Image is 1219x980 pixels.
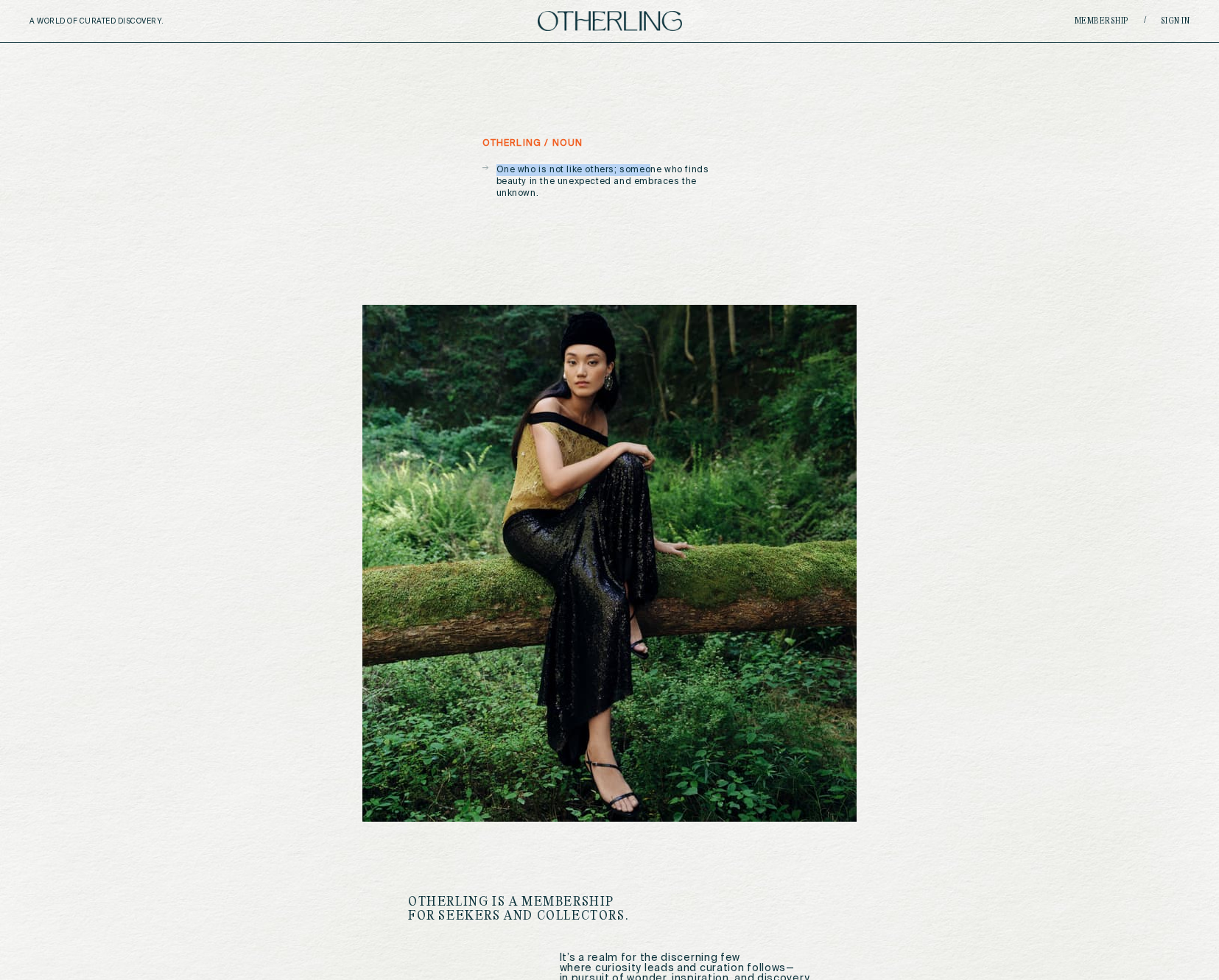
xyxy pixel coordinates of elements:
[538,11,682,31] img: logo
[408,895,644,923] h1: Otherling is a membership for seekers and collectors.
[482,138,583,149] h5: otherling / noun
[362,305,857,822] img: image
[1144,15,1146,27] span: /
[1075,17,1129,26] a: Membership
[496,164,737,200] p: One who is not like others; someone who finds beauty in the unexpected and embraces the unknown.
[29,17,228,26] h5: A WORLD OF CURATED DISCOVERY.
[1161,17,1190,26] a: Sign in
